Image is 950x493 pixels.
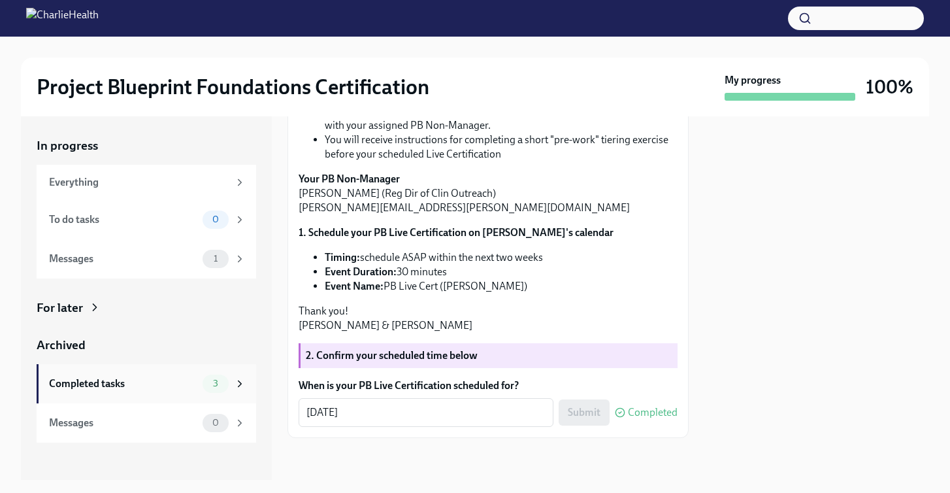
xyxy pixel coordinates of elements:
[325,251,360,263] strong: Timing:
[49,252,197,266] div: Messages
[325,133,678,161] li: You will receive instructions for completing a short "pre-work" tiering exercise before your sche...
[299,304,678,333] p: Thank you! [PERSON_NAME] & [PERSON_NAME]
[49,175,229,190] div: Everything
[37,364,256,403] a: Completed tasks3
[205,214,227,224] span: 0
[49,416,197,430] div: Messages
[37,299,83,316] div: For later
[37,165,256,200] a: Everything
[49,377,197,391] div: Completed tasks
[205,418,227,428] span: 0
[306,349,478,362] strong: 2. Confirm your scheduled time below
[206,254,225,263] span: 1
[37,74,429,100] h2: Project Blueprint Foundations Certification
[325,280,384,292] strong: Event Name:
[205,379,226,388] span: 3
[299,172,678,215] p: [PERSON_NAME] (Reg Dir of Clin Outreach) [PERSON_NAME][EMAIL_ADDRESS][PERSON_NAME][DOMAIN_NAME]
[299,379,678,393] label: When is your PB Live Certification scheduled for?
[37,299,256,316] a: For later
[866,75,913,99] h3: 100%
[26,8,99,29] img: CharlieHealth
[37,337,256,354] a: Archived
[299,173,400,185] strong: Your PB Non-Manager
[325,104,678,133] li: Follow the steps below to schedule your Project Blueprint Live Certification with your assigned P...
[628,407,678,418] span: Completed
[325,265,678,279] li: 30 minutes
[37,137,256,154] a: In progress
[725,73,781,88] strong: My progress
[37,239,256,279] a: Messages1
[49,212,197,227] div: To do tasks
[306,405,546,420] textarea: [DATE]
[37,200,256,239] a: To do tasks0
[325,279,678,294] li: PB Live Cert ([PERSON_NAME])
[325,250,678,265] li: schedule ASAP within the next two weeks
[299,226,614,239] strong: 1. Schedule your PB Live Certification on [PERSON_NAME]'s calendar
[37,403,256,443] a: Messages0
[325,265,397,278] strong: Event Duration:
